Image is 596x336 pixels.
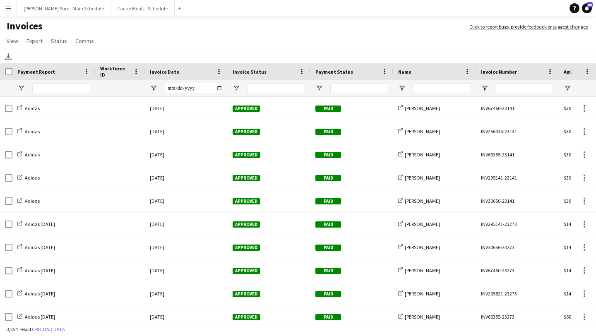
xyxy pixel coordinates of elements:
span: Status [51,37,67,45]
span: [PERSON_NAME] [405,244,440,250]
button: Open Filter Menu [17,84,25,92]
span: Approved [233,268,260,274]
span: Workforce ID [100,65,130,78]
input: Name Filter Input [413,83,471,93]
span: Approved [233,314,260,320]
span: $30.00 [564,105,577,111]
a: Click to report bugs, provide feedback or suggest changes [469,23,588,31]
div: [DATE] [145,236,228,259]
span: $143.00 [564,267,580,274]
span: $30.00 [564,198,577,204]
button: Open Filter Menu [233,84,240,92]
div: [DATE] [145,213,228,235]
a: Status [48,36,70,46]
span: [PERSON_NAME] [405,267,440,274]
button: Factor Meals - Schedule [111,0,175,17]
span: Adidas [DATE] [25,314,55,320]
span: Adidas [DATE] [25,244,55,250]
span: Paid [315,268,341,274]
span: Paid [315,175,341,181]
a: Adidas [17,105,40,111]
div: [DATE] [145,190,228,212]
span: Paid [315,152,341,158]
span: Adidas [DATE] [25,290,55,297]
span: $30.00 [564,151,577,158]
a: Adidas [DATE] [17,267,55,274]
span: Approved [233,291,260,297]
div: INV66355-23273 [476,305,559,328]
span: [PERSON_NAME] [405,128,440,134]
button: Open Filter Menu [315,84,323,92]
span: [PERSON_NAME] [405,314,440,320]
span: Adidas [DATE] [25,267,55,274]
span: 80 [587,2,593,7]
div: INV265821-23273 [476,282,559,305]
button: [PERSON_NAME] Pure - Main Schedule [17,0,111,17]
div: INV295141-23141 [476,166,559,189]
button: Open Filter Menu [398,84,406,92]
span: [PERSON_NAME] [405,198,440,204]
span: Invoice Number [481,69,517,75]
span: View [7,37,18,45]
span: $143.00 [564,244,580,250]
span: Invoice Status [233,69,267,75]
span: Adidas [25,128,40,134]
div: INV67460-23273 [476,259,559,282]
span: [PERSON_NAME] [405,175,440,181]
span: $60.00 [564,314,577,320]
a: View [3,36,22,46]
a: Adidas [DATE] [17,221,55,227]
a: Comms [72,36,97,46]
span: Adidas [DATE] [25,221,55,227]
span: $30.00 [564,175,577,181]
span: [PERSON_NAME] [405,151,440,158]
span: Adidas [25,151,40,158]
div: [DATE] [145,166,228,189]
span: Approved [233,175,260,181]
a: Adidas [17,175,40,181]
span: Approved [233,106,260,112]
a: Adidas [17,151,40,158]
a: Adidas [DATE] [17,290,55,297]
span: Paid [315,245,341,251]
span: [PERSON_NAME] [405,221,440,227]
app-action-btn: Download [3,52,13,62]
input: Payment Report Filter Input [32,83,90,93]
span: Name [398,69,411,75]
span: Adidas [25,105,40,111]
span: Payment Status [315,69,353,75]
span: Approved [233,152,260,158]
span: [PERSON_NAME] [405,290,440,297]
div: [DATE] [145,305,228,328]
span: Invoice Date [150,69,179,75]
div: [DATE] [145,282,228,305]
span: [PERSON_NAME] [405,105,440,111]
span: Paid [315,221,341,228]
span: Export [26,37,43,45]
span: Approved [233,245,260,251]
div: INV256034-23141 [476,120,559,143]
span: Paid [315,129,341,135]
div: [DATE] [145,143,228,166]
button: Open Filter Menu [481,84,488,92]
div: INV67460-23141 [476,97,559,120]
span: $143.00 [564,221,580,227]
a: Adidas [17,198,40,204]
div: INV30656-23141 [476,190,559,212]
span: $143.00 [564,290,580,297]
span: Paid [315,198,341,204]
a: 80 [582,3,592,13]
span: Paid [315,291,341,297]
span: $30.00 [564,128,577,134]
span: Adidas [25,175,40,181]
div: INV66355-23141 [476,143,559,166]
span: Approved [233,198,260,204]
span: Adidas [25,198,40,204]
span: Comms [75,37,94,45]
span: Paid [315,314,341,320]
input: Invoice Date Filter Input [165,83,223,93]
span: Paid [315,106,341,112]
a: Adidas [DATE] [17,314,55,320]
div: INV295141-23273 [476,213,559,235]
div: [DATE] [145,97,228,120]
